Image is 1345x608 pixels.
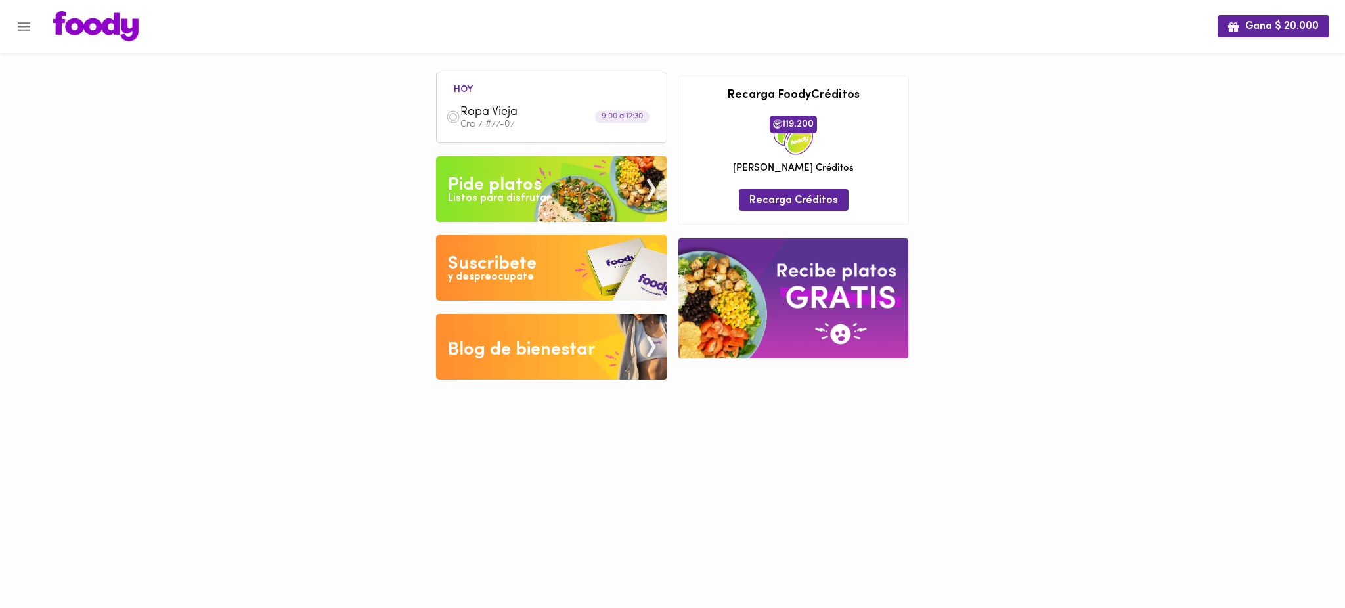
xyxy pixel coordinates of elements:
[460,120,657,129] p: Cra 7 #77-07
[749,194,838,207] span: Recarga Créditos
[1269,532,1332,595] iframe: Messagebird Livechat Widget
[53,11,139,41] img: logo.png
[595,111,650,123] div: 9:00 a 12:30
[773,119,782,129] img: foody-creditos.png
[460,105,611,120] span: Ropa Vieja
[443,82,483,95] li: hoy
[448,270,534,285] div: y despreocupate
[436,235,667,301] img: Disfruta bajar de peso
[446,110,460,124] img: dish.png
[448,337,596,363] div: Blog de bienestar
[448,191,550,206] div: Listos para disfrutar
[770,116,817,133] span: 119.200
[739,189,849,211] button: Recarga Créditos
[678,238,908,358] img: referral-banner.png
[448,251,537,277] div: Suscribete
[448,172,542,198] div: Pide platos
[436,314,667,380] img: Blog de bienestar
[774,116,813,155] img: credits-package.png
[1228,20,1319,33] span: Gana $ 20.000
[436,156,667,222] img: Pide un Platos
[8,11,40,43] button: Menu
[733,162,854,175] span: [PERSON_NAME] Créditos
[688,89,898,102] h3: Recarga FoodyCréditos
[1218,15,1329,37] button: Gana $ 20.000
